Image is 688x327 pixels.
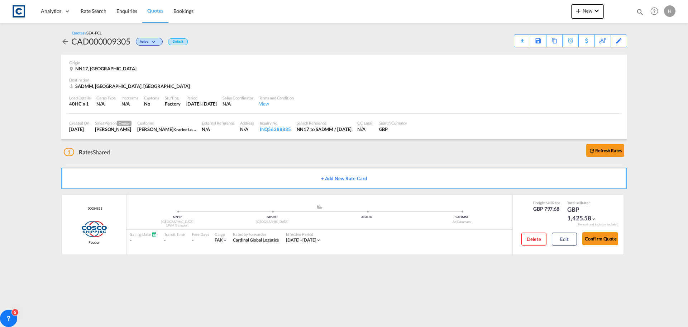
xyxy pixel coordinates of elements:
div: N/A [96,101,116,107]
div: GBSOU [225,215,319,220]
div: Ad Dammam [414,220,509,224]
div: Change Status Here [136,38,163,46]
div: - [164,237,185,243]
div: Jae Downs [137,126,196,132]
div: EWM Transport [130,223,225,228]
div: Cargo [215,232,228,237]
div: H [664,5,675,17]
span: Active [140,39,150,46]
div: Effective Period [286,232,321,237]
div: icon-arrow-left [61,36,71,47]
div: N/A [240,126,254,132]
div: No [144,101,159,107]
md-icon: icon-refresh [589,148,595,154]
div: 31 Aug 2025 [186,101,217,107]
md-icon: icon-chevron-down [223,238,228,243]
div: SADMM [414,215,509,220]
div: N/A [121,101,130,107]
div: External Reference [202,120,234,126]
div: Address [240,120,254,126]
div: NN17, United Kingdom [69,65,138,72]
span: 1 [64,148,74,156]
div: View [259,101,294,107]
div: INQ56388835 [260,126,291,132]
span: NN17, [GEOGRAPHIC_DATA] [75,66,137,71]
md-icon: icon-arrow-left [61,37,70,46]
div: Search Currency [379,120,407,126]
button: Confirm Quote [582,232,618,245]
span: Quotes [147,8,163,14]
div: Origin [69,60,619,65]
div: N/A [223,101,253,107]
div: CC Email [357,120,373,126]
div: 13 Aug 2025 [69,126,89,132]
div: Help [648,5,664,18]
div: icon-magnify [636,8,644,19]
div: NN17 to SADMM / 12 Aug 2025 [297,126,352,132]
div: CAD000009305 [71,36,130,47]
div: Total Rate [567,200,603,205]
div: Customer [137,120,196,126]
span: Analytics [41,8,61,15]
div: Hannah Nutter [95,126,132,132]
md-icon: icon-plus 400-fg [574,6,583,15]
div: Period [186,95,217,101]
img: 1fdb9190129311efbfaf67cbb4249bed.jpeg [11,3,27,19]
div: Sales Person [95,120,132,126]
span: Rates [79,149,93,155]
div: Rates by Forwarder [233,232,279,237]
span: Bookings [173,8,193,14]
button: + Add New Rate Card [61,168,627,189]
span: Subject to Remarks [588,201,591,205]
span: SEA-FCL [86,31,101,35]
div: Change Status Here [130,36,164,47]
md-icon: icon-chevron-down [150,40,159,44]
div: GBP 1,425.58 [567,205,603,223]
div: Factory Stuffing [165,101,180,107]
button: Delete [521,233,546,246]
span: Rate Search [81,8,106,14]
span: Enquiries [116,8,137,14]
button: icon-plus 400-fgNewicon-chevron-down [571,4,604,19]
div: GBP [379,126,407,132]
div: Shared [64,148,110,156]
span: Sell [575,201,581,205]
button: icon-refreshRefresh Rates [586,144,624,157]
span: Kranlee Logistics [173,126,203,132]
div: Default [168,38,188,45]
span: Feeder [89,240,99,245]
span: Creator [117,121,132,126]
div: Inquiry No. [260,120,291,126]
div: Destination [69,77,619,83]
div: [GEOGRAPHIC_DATA] [225,220,319,224]
div: Free Days [192,232,209,237]
div: GBP 797.68 [533,205,560,212]
md-icon: Schedules Available [152,232,157,237]
div: SADMM, Ad Dammam, Middle East [69,83,192,89]
div: Sailing Date [130,232,157,237]
md-icon: icon-magnify [636,8,644,16]
div: AEAUH [320,215,414,220]
div: Incoterms [121,95,138,101]
div: 01 Aug 2025 - 31 Aug 2025 [286,237,316,243]
md-icon: icon-chevron-down [591,216,596,221]
div: Search Reference [297,120,352,126]
div: Contract / Rate Agreement / Tariff / Spot Pricing Reference Number: 00054821 [86,206,102,211]
div: Load Details [69,95,91,101]
div: Stuffing [165,95,180,101]
div: Quotes /SEA-FCL [72,30,102,36]
div: Save As Template [530,35,546,47]
div: [GEOGRAPHIC_DATA] [130,220,225,224]
div: Customs [144,95,159,101]
div: Remark and Inclusion included [573,223,623,226]
img: COSCO [81,220,107,238]
md-icon: assets/icons/custom/ship-fill.svg [315,205,324,209]
span: 00054821 [86,206,102,211]
b: Refresh Rates [595,148,622,153]
md-icon: icon-chevron-down [592,6,601,15]
span: [DATE] - [DATE] [286,237,316,243]
button: Edit [552,233,577,246]
div: 40HC x 1 [69,101,91,107]
span: Help [648,5,660,17]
